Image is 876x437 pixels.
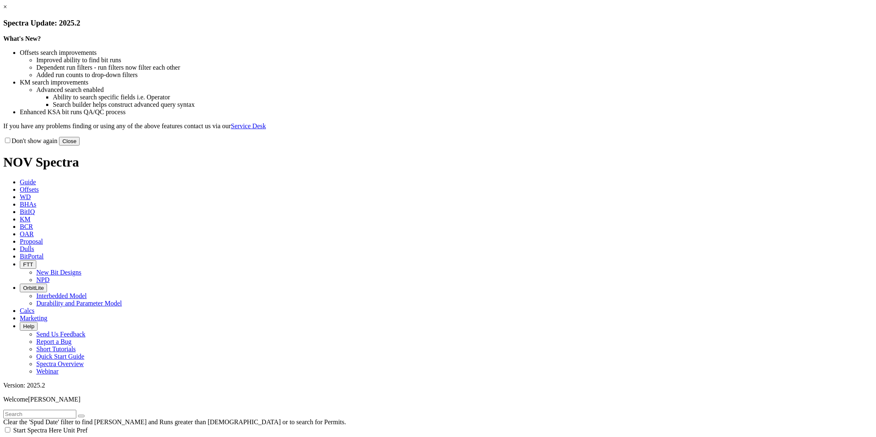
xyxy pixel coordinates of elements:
span: BitPortal [20,253,44,260]
span: OrbitLite [23,285,44,291]
li: Dependent run filters - run filters now filter each other [36,64,873,71]
a: New Bit Designs [36,269,81,276]
a: Interbedded Model [36,292,87,299]
a: × [3,3,7,10]
li: Improved ability to find bit runs [36,56,873,64]
a: Durability and Parameter Model [36,300,122,307]
button: Close [59,137,80,146]
span: Dulls [20,245,34,252]
span: Calcs [20,307,35,314]
a: Short Tutorials [36,345,76,352]
span: Help [23,323,34,329]
p: Welcome [3,396,873,403]
span: OAR [20,230,34,237]
li: Enhanced KSA bit runs QA/QC process [20,108,873,116]
a: Webinar [36,368,59,375]
li: Advanced search enabled [36,86,873,94]
span: Start Spectra Here [13,427,61,434]
li: Search builder helps construct advanced query syntax [53,101,873,108]
h1: NOV Spectra [3,155,873,170]
a: Quick Start Guide [36,353,84,360]
label: Don't show again [3,137,57,144]
li: Ability to search specific fields i.e. Operator [53,94,873,101]
span: Guide [20,179,36,186]
a: Send Us Feedback [36,331,85,338]
span: Unit Pref [63,427,87,434]
span: BCR [20,223,33,230]
span: BitIQ [20,208,35,215]
h3: Spectra Update: 2025.2 [3,19,873,28]
p: If you have any problems finding or using any of the above features contact us via our [3,122,873,130]
input: Don't show again [5,138,10,143]
div: Version: 2025.2 [3,382,873,389]
li: KM search improvements [20,79,873,86]
span: FTT [23,261,33,268]
a: NPD [36,276,49,283]
a: Service Desk [231,122,266,129]
li: Added run counts to drop-down filters [36,71,873,79]
span: Proposal [20,238,43,245]
span: [PERSON_NAME] [28,396,80,403]
span: Marketing [20,315,47,322]
li: Offsets search improvements [20,49,873,56]
span: BHAs [20,201,36,208]
input: Search [3,410,76,418]
span: KM [20,216,31,223]
strong: What's New? [3,35,41,42]
span: Offsets [20,186,39,193]
a: Spectra Overview [36,360,84,367]
a: Report a Bug [36,338,71,345]
span: WD [20,193,31,200]
span: Clear the 'Spud Date' filter to find [PERSON_NAME] and Runs greater than [DEMOGRAPHIC_DATA] or to... [3,418,346,425]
